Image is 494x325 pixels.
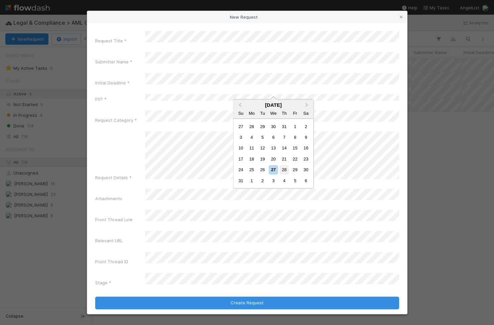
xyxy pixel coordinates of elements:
[247,109,256,118] div: Monday
[280,165,289,174] div: Choose Thursday, August 28th, 2025
[301,165,310,174] div: Choose Saturday, August 30th, 2025
[269,154,278,164] div: Choose Wednesday, August 20th, 2025
[236,165,245,174] div: Choose Sunday, August 24th, 2025
[301,122,310,131] div: Choose Saturday, August 2nd, 2025
[258,122,267,131] div: Choose Tuesday, July 29th, 2025
[247,176,256,185] div: Choose Monday, September 1st, 2025
[95,37,127,44] label: Request Title *
[236,109,245,118] div: Sunday
[233,99,314,189] div: Choose Date
[280,109,289,118] div: Thursday
[291,176,300,185] div: Choose Friday, September 5th, 2025
[95,96,107,102] label: P0? *
[269,143,278,152] div: Choose Wednesday, August 13th, 2025
[247,154,256,164] div: Choose Monday, August 18th, 2025
[291,154,300,164] div: Choose Friday, August 22nd, 2025
[280,122,289,131] div: Choose Thursday, July 31st, 2025
[236,133,245,142] div: Choose Sunday, August 3rd, 2025
[95,174,132,181] label: Request Details *
[291,109,300,118] div: Friday
[301,176,310,185] div: Choose Saturday, September 6th, 2025
[280,133,289,142] div: Choose Thursday, August 7th, 2025
[258,109,267,118] div: Tuesday
[258,176,267,185] div: Choose Tuesday, September 2nd, 2025
[269,133,278,142] div: Choose Wednesday, August 6th, 2025
[258,165,267,174] div: Choose Tuesday, August 26th, 2025
[291,122,300,131] div: Choose Friday, August 1st, 2025
[301,133,310,142] div: Choose Saturday, August 9th, 2025
[301,143,310,152] div: Choose Saturday, August 16th, 2025
[291,133,300,142] div: Choose Friday, August 8th, 2025
[95,79,130,86] label: Initial Deadline *
[95,279,111,286] label: Stage *
[291,143,300,152] div: Choose Friday, August 15th, 2025
[301,109,310,118] div: Saturday
[258,154,267,164] div: Choose Tuesday, August 19th, 2025
[247,122,256,131] div: Choose Monday, July 28th, 2025
[236,176,245,185] div: Choose Sunday, August 31st, 2025
[247,143,256,152] div: Choose Monday, August 11th, 2025
[95,258,128,265] label: Front Thread ID
[95,297,399,309] button: Create Request
[269,109,278,118] div: Wednesday
[291,165,300,174] div: Choose Friday, August 29th, 2025
[95,216,133,223] label: Front Thread Link
[302,100,313,111] button: Next Month
[236,143,245,152] div: Choose Sunday, August 10th, 2025
[247,165,256,174] div: Choose Monday, August 25th, 2025
[247,133,256,142] div: Choose Monday, August 4th, 2025
[95,58,132,65] label: Submitter Name *
[95,195,122,202] label: Attachments
[269,165,278,174] div: Choose Wednesday, August 27th, 2025
[235,121,311,186] div: Month August, 2025
[269,176,278,185] div: Choose Wednesday, September 3rd, 2025
[301,154,310,164] div: Choose Saturday, August 23rd, 2025
[233,102,314,108] div: [DATE]
[280,176,289,185] div: Choose Thursday, September 4th, 2025
[236,122,245,131] div: Choose Sunday, July 27th, 2025
[95,117,137,123] label: Request Category *
[269,122,278,131] div: Choose Wednesday, July 30th, 2025
[95,237,123,244] label: Relevant URL
[234,100,245,111] button: Previous Month
[236,154,245,164] div: Choose Sunday, August 17th, 2025
[280,154,289,164] div: Choose Thursday, August 21st, 2025
[280,143,289,152] div: Choose Thursday, August 14th, 2025
[258,133,267,142] div: Choose Tuesday, August 5th, 2025
[87,11,407,23] div: New Request
[258,143,267,152] div: Choose Tuesday, August 12th, 2025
